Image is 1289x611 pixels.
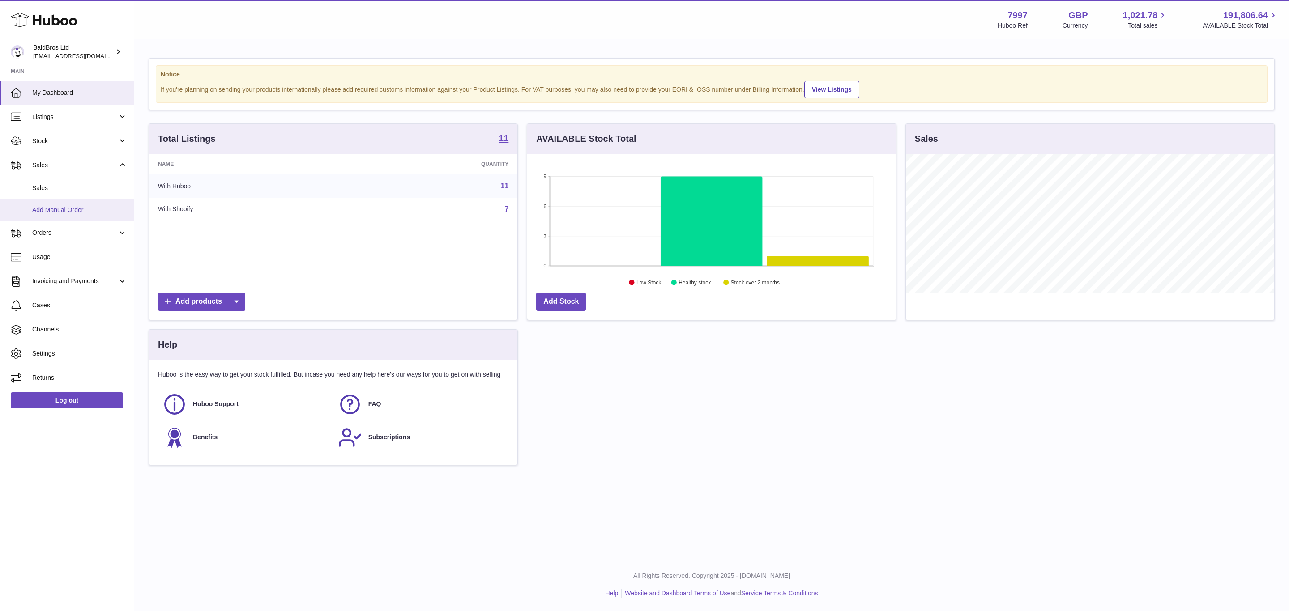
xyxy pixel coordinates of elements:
div: Currency [1063,21,1088,30]
a: FAQ [338,392,504,416]
div: Huboo Ref [998,21,1028,30]
span: Settings [32,349,127,358]
span: Benefits [193,433,218,441]
a: Log out [11,392,123,408]
a: View Listings [804,81,859,98]
a: Service Terms & Conditions [741,590,818,597]
img: internalAdmin-7997@internal.huboo.com [11,45,24,59]
span: Subscriptions [368,433,410,441]
span: Usage [32,253,127,261]
a: Benefits [162,425,329,450]
span: Returns [32,373,127,382]
span: Huboo Support [193,400,239,408]
h3: AVAILABLE Stock Total [536,133,636,145]
div: BaldBros Ltd [33,43,114,60]
a: Subscriptions [338,425,504,450]
text: 6 [544,204,546,209]
span: FAQ [368,400,381,408]
span: Cases [32,301,127,310]
span: AVAILABLE Stock Total [1203,21,1278,30]
a: 11 [499,134,508,144]
span: Sales [32,161,118,170]
a: 1,021.78 Total sales [1123,9,1168,30]
span: Invoicing and Payments [32,277,118,285]
h3: Help [158,339,177,351]
strong: Notice [161,70,1263,79]
strong: 7997 [1007,9,1028,21]
td: With Huboo [149,174,348,198]
span: [EMAIL_ADDRESS][DOMAIN_NAME] [33,52,132,59]
span: Listings [32,113,118,121]
span: 191,806.64 [1223,9,1268,21]
td: With Shopify [149,198,348,221]
a: Add Stock [536,293,586,311]
text: 0 [544,263,546,268]
a: Add products [158,293,245,311]
text: 3 [544,233,546,239]
span: Orders [32,229,118,237]
a: Huboo Support [162,392,329,416]
span: Add Manual Order [32,206,127,214]
span: My Dashboard [32,89,127,97]
a: Website and Dashboard Terms of Use [625,590,730,597]
th: Quantity [348,154,517,174]
strong: 11 [499,134,508,143]
th: Name [149,154,348,174]
p: All Rights Reserved. Copyright 2025 - [DOMAIN_NAME] [141,572,1282,580]
span: Channels [32,325,127,334]
div: If you're planning on sending your products internationally please add required customs informati... [161,80,1263,98]
h3: Total Listings [158,133,216,145]
h3: Sales [915,133,938,145]
a: 11 [501,182,509,190]
p: Huboo is the easy way to get your stock fulfilled. But incase you need any help here's our ways f... [158,370,508,379]
text: Healthy stock [679,280,712,286]
text: Low Stock [636,280,662,286]
span: Total sales [1128,21,1168,30]
strong: GBP [1068,9,1088,21]
text: 9 [544,174,546,179]
text: Stock over 2 months [731,280,780,286]
li: and [622,589,818,598]
span: Sales [32,184,127,192]
a: Help [606,590,619,597]
a: 7 [504,205,508,213]
a: 191,806.64 AVAILABLE Stock Total [1203,9,1278,30]
span: 1,021.78 [1123,9,1158,21]
span: Stock [32,137,118,145]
